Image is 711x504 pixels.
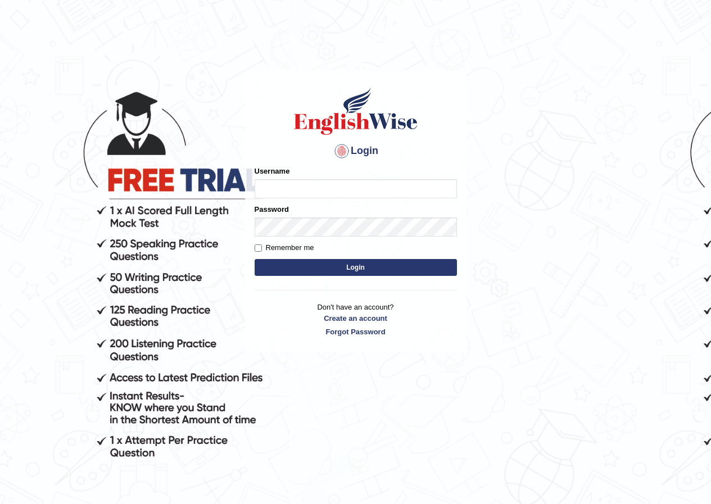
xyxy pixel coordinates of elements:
[255,302,457,337] p: Don't have an account?
[255,259,457,276] button: Login
[255,313,457,324] a: Create an account
[255,244,262,252] input: Remember me
[292,86,420,137] img: Logo of English Wise sign in for intelligent practice with AI
[255,242,314,253] label: Remember me
[255,166,290,176] label: Username
[255,142,457,160] h4: Login
[255,326,457,337] a: Forgot Password
[255,204,289,215] label: Password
